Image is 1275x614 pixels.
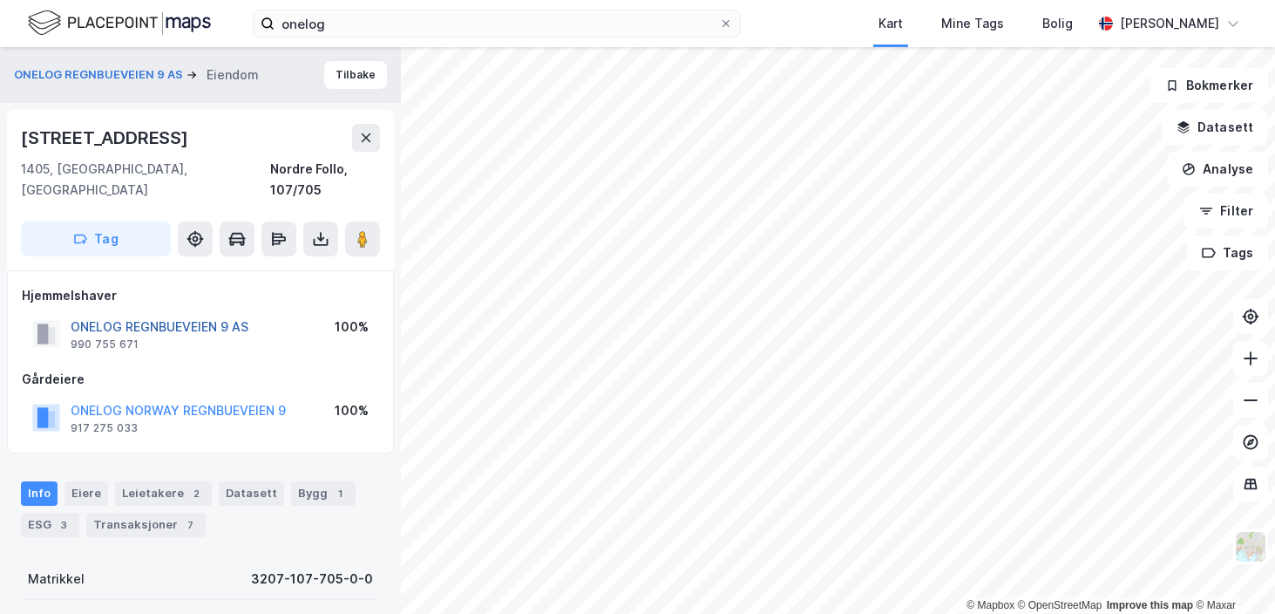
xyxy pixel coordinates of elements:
[14,66,187,84] button: ONELOG REGNBUEVEIEN 9 AS
[187,485,205,502] div: 2
[21,513,79,537] div: ESG
[1184,194,1268,229] button: Filter
[1167,152,1268,187] button: Analyse
[1042,13,1073,34] div: Bolig
[21,481,58,506] div: Info
[181,516,199,534] div: 7
[71,338,139,351] div: 990 755 671
[335,400,369,421] div: 100%
[28,8,211,38] img: logo.f888ab2527a4732fd821a326f86c7f29.svg
[1107,599,1193,611] a: Improve this map
[966,599,1014,611] a: Mapbox
[291,481,356,506] div: Bygg
[1188,530,1275,614] iframe: Chat Widget
[1187,235,1268,270] button: Tags
[21,159,270,201] div: 1405, [GEOGRAPHIC_DATA], [GEOGRAPHIC_DATA]
[22,285,379,306] div: Hjemmelshaver
[1018,599,1102,611] a: OpenStreetMap
[335,317,369,338] div: 100%
[878,13,903,34] div: Kart
[219,481,284,506] div: Datasett
[270,159,380,201] div: Nordre Follo, 107/705
[324,61,387,89] button: Tilbake
[21,222,171,256] button: Tag
[28,569,85,590] div: Matrikkel
[207,65,259,85] div: Eiendom
[275,10,719,37] input: Søk på adresse, matrikkel, gårdeiere, leietakere eller personer
[55,516,72,534] div: 3
[21,124,192,152] div: [STREET_ADDRESS]
[71,421,138,435] div: 917 275 033
[331,485,349,502] div: 1
[22,369,379,390] div: Gårdeiere
[1150,68,1268,103] button: Bokmerker
[1162,110,1268,145] button: Datasett
[941,13,1004,34] div: Mine Tags
[64,481,108,506] div: Eiere
[251,569,373,590] div: 3207-107-705-0-0
[1120,13,1219,34] div: [PERSON_NAME]
[86,513,206,537] div: Transaksjoner
[115,481,212,506] div: Leietakere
